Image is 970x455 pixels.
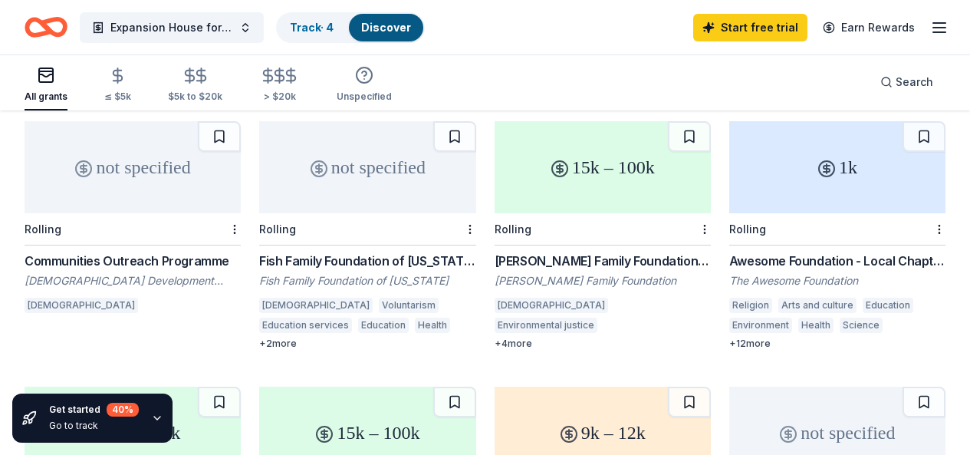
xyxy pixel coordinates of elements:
div: + 2 more [259,338,475,350]
div: Education services [259,318,352,333]
div: Voluntarism [379,298,439,313]
div: ≤ $5k [104,91,131,103]
div: Rolling [729,223,766,236]
div: [PERSON_NAME] Family Foundation Grants [495,252,711,270]
div: [DEMOGRAPHIC_DATA] [25,298,138,313]
div: Rolling [495,223,531,236]
a: 15k – 100kRolling[PERSON_NAME] Family Foundation Grants[PERSON_NAME] Family Foundation[DEMOGRAPHI... [495,121,711,350]
div: The Awesome Foundation [729,273,945,288]
div: + 4 more [495,338,711,350]
button: Track· 4Discover [276,12,425,43]
div: Rolling [25,223,61,236]
div: + 12 more [729,338,945,350]
div: Fish Family Foundation of [US_STATE] [259,273,475,288]
a: 1kRollingAwesome Foundation - Local Chapter GrantsThe Awesome FoundationReligionArts and cultureE... [729,121,945,350]
a: not specifiedRollingFish Family Foundation of [US_STATE] GrantsFish Family Foundation of [US_STAT... [259,121,475,350]
div: 15k – 100k [495,121,711,213]
div: Awesome Foundation - Local Chapter Grants [729,252,945,270]
div: Cultural awareness [603,318,697,333]
a: not specifiedRollingCommunities Outreach Programme[DEMOGRAPHIC_DATA] Development Bank[DEMOGRAPHIC... [25,121,241,318]
button: All grants [25,60,67,110]
div: [PERSON_NAME] Family Foundation [495,273,711,288]
div: Fish Family Foundation of [US_STATE] Grants [259,252,475,270]
div: Education [358,318,409,333]
a: Start free trial [693,14,807,41]
button: Expansion House for our Hands of Compassion Ministry closing the gap before completion of constru... [80,12,264,43]
div: Environment [729,318,792,333]
div: All grants [25,91,67,103]
div: 1k [729,121,945,213]
div: > $20k [259,91,300,103]
a: Track· 4 [290,21,334,34]
div: $5k to $20k [168,91,222,103]
div: Environmental justice [495,318,597,333]
div: 40 % [107,403,139,417]
div: [DEMOGRAPHIC_DATA] Development Bank [25,273,241,288]
div: Unspecified [337,91,392,103]
span: Expansion House for our Hands of Compassion Ministry closing the gap before completion of constru... [110,18,233,37]
div: Health [415,318,450,333]
div: Science [840,318,883,333]
a: Discover [361,21,411,34]
div: Education [863,298,913,313]
div: Arts and culture [778,298,857,313]
div: Get started [49,403,139,417]
button: $5k to $20k [168,61,222,110]
a: Earn Rewards [814,14,924,41]
div: Religion [729,298,772,313]
a: Home [25,9,67,45]
div: Communities Outreach Programme [25,252,241,270]
button: > $20k [259,61,300,110]
div: [DEMOGRAPHIC_DATA] [495,298,608,313]
span: Search [896,73,933,91]
div: Health [798,318,834,333]
div: Rolling [259,223,296,236]
div: Go to track [49,420,139,432]
div: not specified [259,121,475,213]
button: Unspecified [337,60,392,110]
div: [DEMOGRAPHIC_DATA] [259,298,373,313]
div: not specified [25,121,241,213]
button: ≤ $5k [104,61,131,110]
button: Search [868,67,945,97]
